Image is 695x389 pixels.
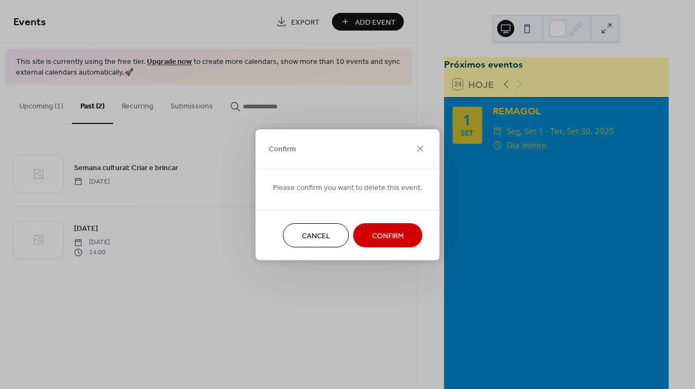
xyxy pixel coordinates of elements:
span: Cancel [302,230,330,241]
span: Confirm [269,144,296,155]
span: Confirm [372,230,404,241]
span: Please confirm you want to delete this event. [273,182,423,193]
button: Confirm [353,223,423,247]
button: Cancel [283,223,349,247]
